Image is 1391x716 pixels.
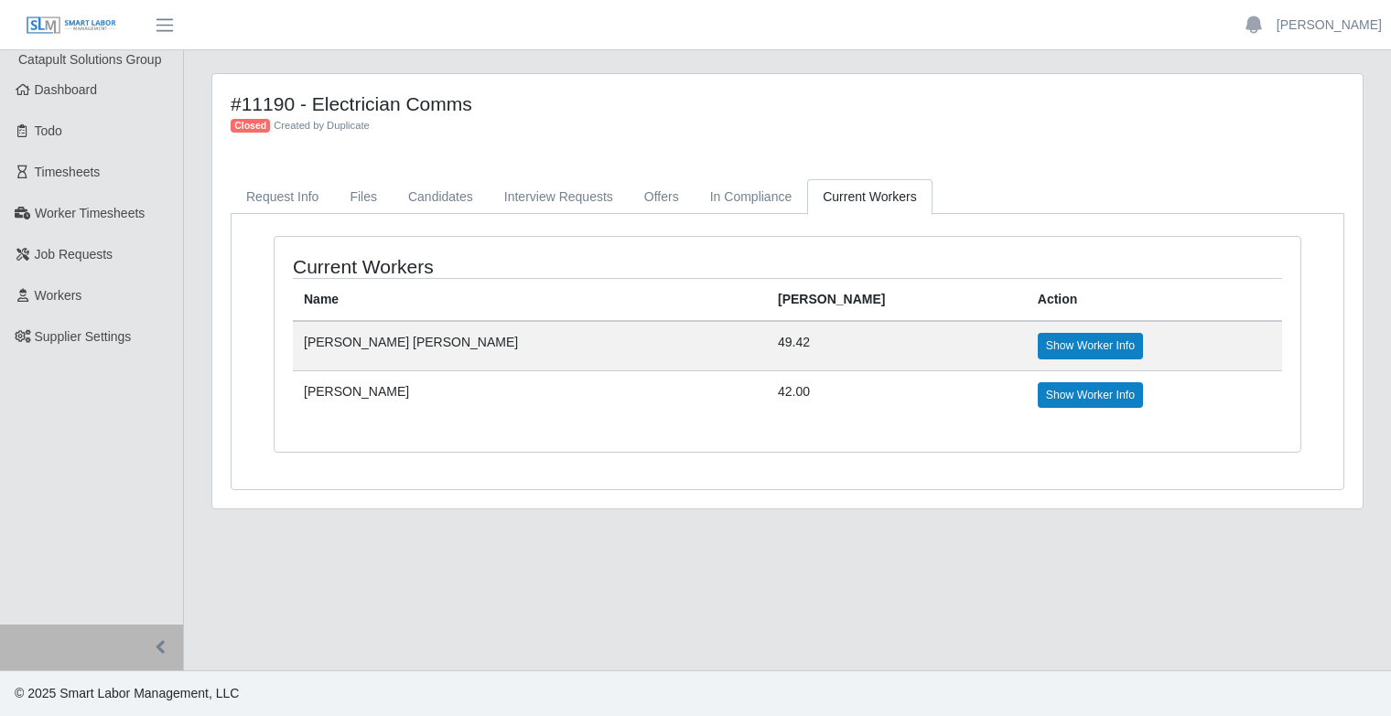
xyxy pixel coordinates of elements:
[767,321,1027,370] td: 49.42
[334,179,393,215] a: Files
[35,206,145,220] span: Worker Timesheets
[35,82,98,97] span: Dashboard
[393,179,489,215] a: Candidates
[767,279,1027,322] th: [PERSON_NAME]
[293,279,767,322] th: Name
[274,120,369,131] span: Created by Duplicate
[695,179,808,215] a: In Compliance
[293,370,767,419] td: [PERSON_NAME]
[1027,279,1282,322] th: Action
[26,16,117,36] img: SLM Logo
[35,288,82,303] span: Workers
[15,686,239,700] span: © 2025 Smart Labor Management, LLC
[35,123,62,138] span: Todo
[231,92,1059,115] h4: #11190 - Electrician Comms
[807,179,932,215] a: Current Workers
[231,119,270,134] span: Closed
[1038,382,1143,408] a: Show Worker Info
[1038,333,1143,358] a: Show Worker Info
[293,255,689,278] h4: Current Workers
[35,165,101,179] span: Timesheets
[489,179,629,215] a: Interview Requests
[1277,16,1382,35] a: [PERSON_NAME]
[35,247,113,262] span: Job Requests
[767,370,1027,419] td: 42.00
[18,52,161,67] span: Catapult Solutions Group
[629,179,695,215] a: Offers
[231,179,334,215] a: Request Info
[293,321,767,370] td: [PERSON_NAME] [PERSON_NAME]
[35,329,132,344] span: Supplier Settings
